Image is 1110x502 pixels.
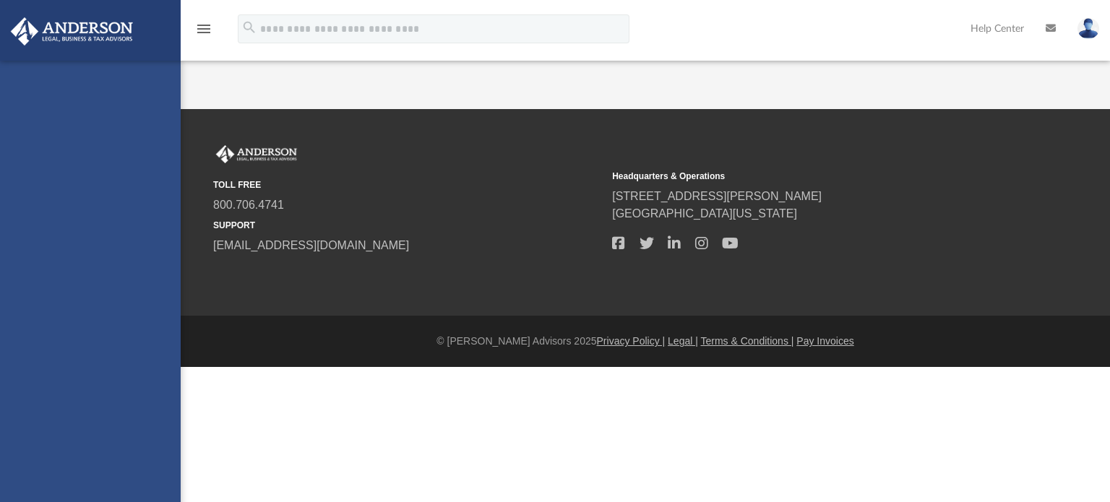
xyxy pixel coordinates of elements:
a: Pay Invoices [796,335,853,347]
small: TOLL FREE [213,178,602,191]
a: [STREET_ADDRESS][PERSON_NAME] [612,190,822,202]
a: 800.706.4741 [213,199,284,211]
i: menu [195,20,212,38]
img: Anderson Advisors Platinum Portal [7,17,137,46]
div: © [PERSON_NAME] Advisors 2025 [181,334,1110,349]
img: Anderson Advisors Platinum Portal [213,145,300,164]
a: [GEOGRAPHIC_DATA][US_STATE] [612,207,797,220]
img: User Pic [1077,18,1099,39]
small: Headquarters & Operations [612,170,1001,183]
a: [EMAIL_ADDRESS][DOMAIN_NAME] [213,239,409,251]
a: menu [195,27,212,38]
a: Privacy Policy | [597,335,666,347]
a: Legal | [668,335,698,347]
i: search [241,20,257,35]
small: SUPPORT [213,219,602,232]
a: Terms & Conditions | [701,335,794,347]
